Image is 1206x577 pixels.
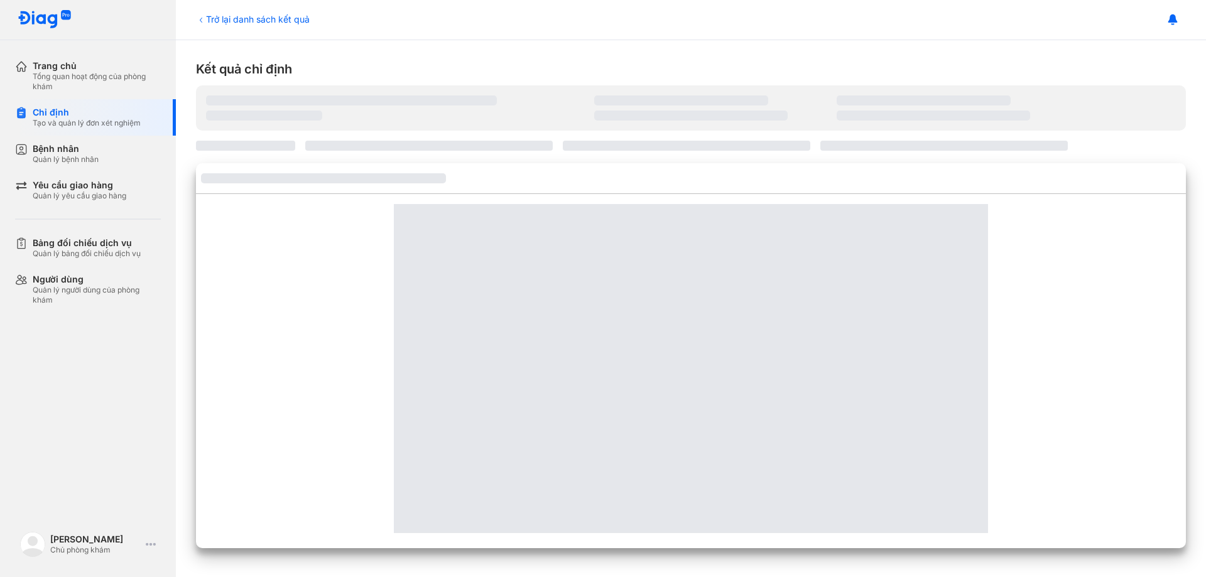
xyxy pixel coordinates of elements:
[33,118,141,128] div: Tạo và quản lý đơn xét nghiệm
[33,143,99,154] div: Bệnh nhân
[33,285,161,305] div: Quản lý người dùng của phòng khám
[18,10,72,30] img: logo
[20,532,45,557] img: logo
[33,60,161,72] div: Trang chủ
[33,180,126,191] div: Yêu cầu giao hàng
[33,237,141,249] div: Bảng đối chiếu dịch vụ
[33,72,161,92] div: Tổng quan hoạt động của phòng khám
[33,191,126,201] div: Quản lý yêu cầu giao hàng
[33,274,161,285] div: Người dùng
[196,13,310,26] div: Trở lại danh sách kết quả
[50,545,141,555] div: Chủ phòng khám
[33,154,99,164] div: Quản lý bệnh nhân
[50,534,141,545] div: [PERSON_NAME]
[196,60,1186,78] div: Kết quả chỉ định
[33,249,141,259] div: Quản lý bảng đối chiếu dịch vụ
[33,107,141,118] div: Chỉ định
